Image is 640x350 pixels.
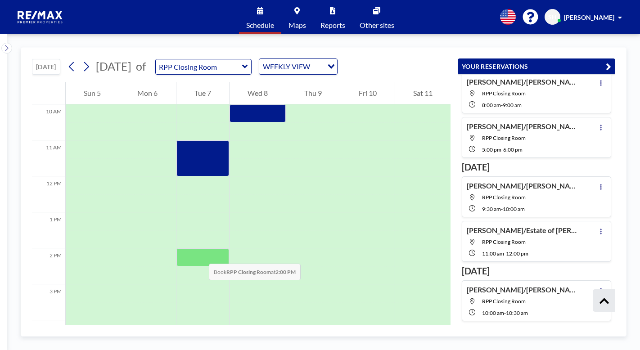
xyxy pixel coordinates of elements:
[320,22,345,29] span: Reports
[548,13,557,21] span: SH
[66,82,119,104] div: Sun 5
[467,285,579,294] h4: [PERSON_NAME]/[PERSON_NAME]-[STREET_ADDRESS]-Buyer Only [PERSON_NAME]
[482,310,504,316] span: 10:00 AM
[467,77,579,86] h4: [PERSON_NAME]/[PERSON_NAME]-937 [PERSON_NAME] Parkway-[PERSON_NAME] buyer Only
[564,13,614,21] span: [PERSON_NAME]
[259,59,337,74] div: Search for option
[119,82,176,104] div: Mon 6
[209,264,301,280] span: Book at
[32,59,60,75] button: [DATE]
[32,176,65,212] div: 12 PM
[503,206,525,212] span: 10:00 AM
[360,22,394,29] span: Other sites
[501,206,503,212] span: -
[32,248,65,284] div: 2 PM
[246,22,274,29] span: Schedule
[96,59,131,73] span: [DATE]
[482,238,526,245] span: RPP Closing Room
[226,269,271,275] b: RPP Closing Room
[313,61,322,72] input: Search for option
[504,250,506,257] span: -
[503,102,522,108] span: 9:00 AM
[482,102,501,108] span: 8:00 AM
[482,194,526,201] span: RPP Closing Room
[156,59,242,74] input: RPP Closing Room
[482,206,501,212] span: 9:30 AM
[32,140,65,176] div: 11 AM
[286,82,340,104] div: Thu 9
[230,82,286,104] div: Wed 8
[462,265,611,277] h3: [DATE]
[32,212,65,248] div: 1 PM
[32,104,65,140] div: 10 AM
[32,284,65,320] div: 3 PM
[482,298,526,305] span: RPP Closing Room
[275,269,296,275] b: 2:00 PM
[501,102,503,108] span: -
[467,181,579,190] h4: [PERSON_NAME]/[PERSON_NAME]-[STREET_ADDRESS][PERSON_NAME]-Seller Only-[PERSON_NAME]
[482,250,504,257] span: 11:00 AM
[340,82,394,104] div: Fri 10
[395,82,451,104] div: Sat 11
[506,310,528,316] span: 10:30 AM
[482,90,526,97] span: RPP Closing Room
[136,59,146,73] span: of
[261,61,312,72] span: WEEKLY VIEW
[467,226,579,235] h4: [PERSON_NAME]/Estate of [PERSON_NAME]-347 [US_STATE] Ct-[PERSON_NAME]
[503,146,523,153] span: 6:00 PM
[288,22,306,29] span: Maps
[482,146,501,153] span: 5:00 PM
[482,135,526,141] span: RPP Closing Room
[14,8,67,26] img: organization-logo
[462,162,611,173] h3: [DATE]
[504,310,506,316] span: -
[458,58,615,74] button: YOUR RESERVATIONS
[506,250,528,257] span: 12:00 PM
[501,146,503,153] span: -
[467,122,579,131] h4: [PERSON_NAME]/[PERSON_NAME]-5819 Bocagrande Dr-[PERSON_NAME]
[176,82,229,104] div: Tue 7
